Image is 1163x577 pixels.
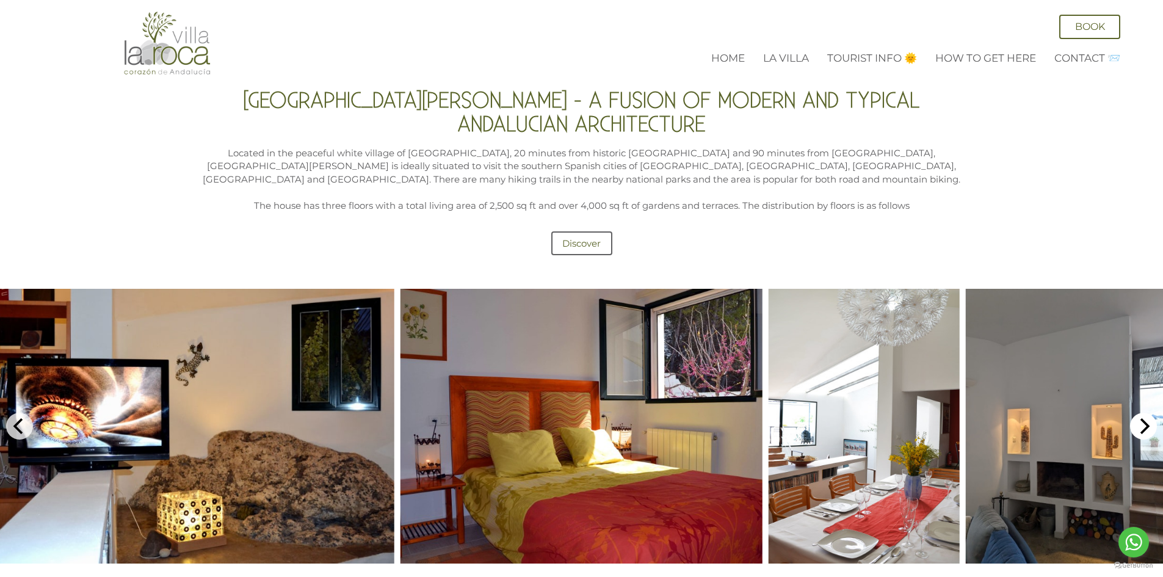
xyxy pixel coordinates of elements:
button: Next [1130,413,1157,440]
a: Go to GetButton.io website [1114,562,1153,568]
a: Contact 📨 [1054,52,1120,64]
button: Previous [6,413,33,440]
a: Go to whatsapp [1118,527,1149,557]
a: La Villa [763,52,809,64]
a: How to get here [935,52,1036,64]
a: Book [1059,15,1120,39]
img: Villa La Roca - A fusion of modern and classical Andalucian architecture [121,11,213,76]
p: The house has three floors with a total living area of 2,500 sq ft and over 4,000 sq ft of garden... [201,199,962,212]
a: Discover [551,231,612,255]
h2: [GEOGRAPHIC_DATA][PERSON_NAME] - A fusion of modern and typical Andalucian architecture [201,90,962,147]
a: Tourist Info 🌞 [827,52,917,64]
p: Located in the peaceful white village of [GEOGRAPHIC_DATA], 20 minutes from historic [GEOGRAPHIC_... [201,147,962,186]
a: Home [711,52,745,64]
